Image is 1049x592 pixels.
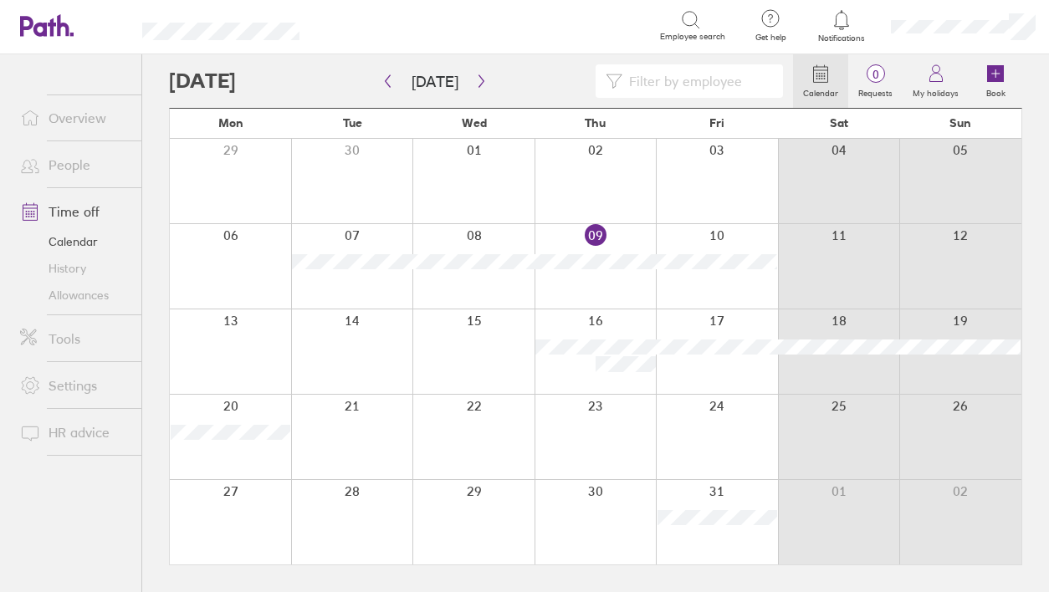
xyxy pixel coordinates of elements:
[949,116,971,130] span: Sun
[660,32,725,42] span: Employee search
[622,65,773,97] input: Filter by employee
[903,84,969,99] label: My holidays
[398,68,472,95] button: [DATE]
[7,228,141,255] a: Calendar
[793,84,848,99] label: Calendar
[462,116,487,130] span: Wed
[7,195,141,228] a: Time off
[585,116,606,130] span: Thu
[7,322,141,355] a: Tools
[7,255,141,282] a: History
[903,54,969,108] a: My holidays
[969,54,1022,108] a: Book
[830,116,848,130] span: Sat
[848,68,903,81] span: 0
[7,101,141,135] a: Overview
[976,84,1016,99] label: Book
[815,33,869,43] span: Notifications
[345,18,387,33] div: Search
[815,8,869,43] a: Notifications
[709,116,724,130] span: Fri
[793,54,848,108] a: Calendar
[7,416,141,449] a: HR advice
[343,116,362,130] span: Tue
[7,369,141,402] a: Settings
[744,33,798,43] span: Get help
[848,54,903,108] a: 0Requests
[848,84,903,99] label: Requests
[7,282,141,309] a: Allowances
[218,116,243,130] span: Mon
[7,148,141,181] a: People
